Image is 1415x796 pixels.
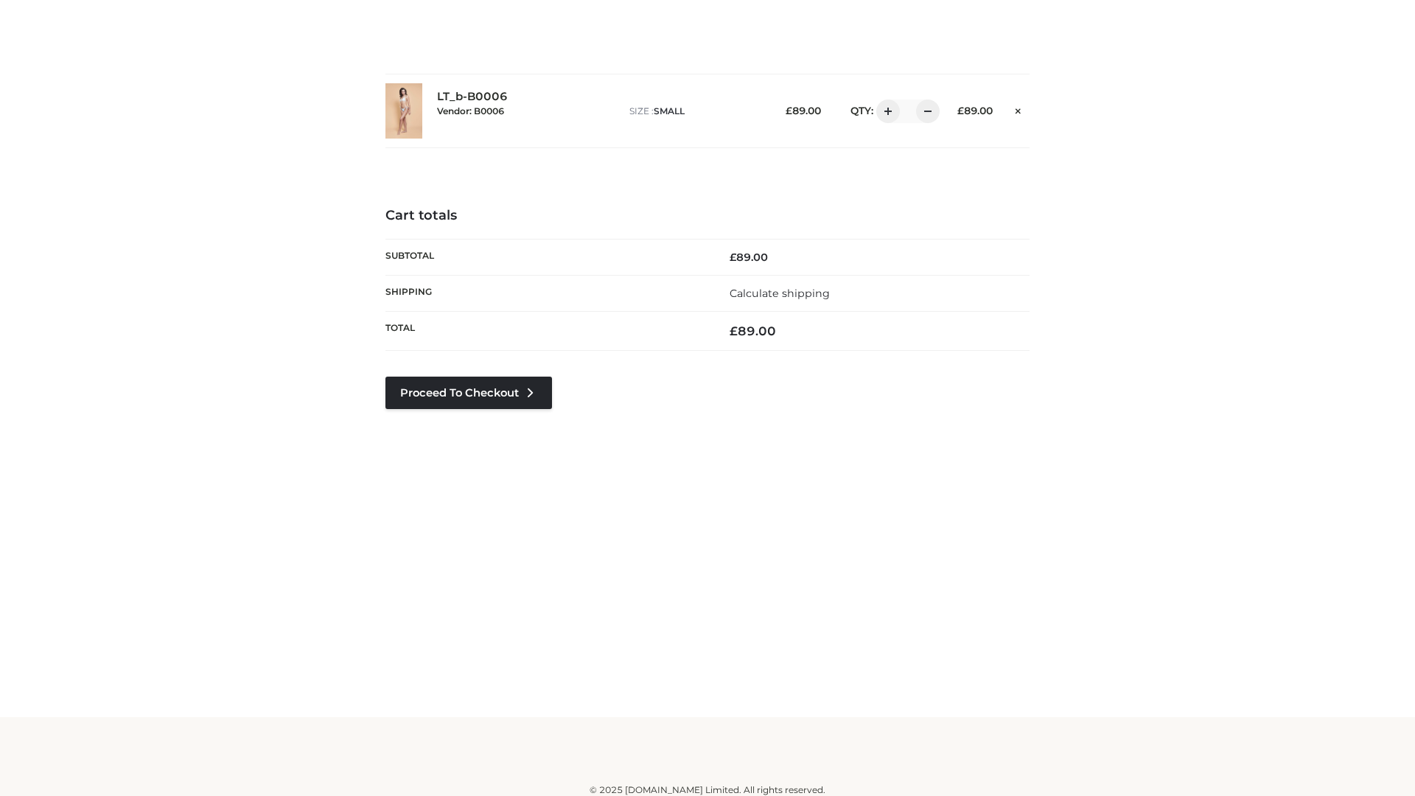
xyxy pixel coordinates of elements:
div: QTY: [836,99,934,123]
th: Subtotal [385,239,707,275]
bdi: 89.00 [786,105,821,116]
th: Total [385,312,707,351]
a: Remove this item [1007,99,1030,119]
small: Vendor: B0006 [437,105,504,116]
span: £ [786,105,792,116]
a: Calculate shipping [730,287,830,300]
span: £ [730,251,736,264]
span: £ [730,324,738,338]
p: size : [629,105,763,118]
bdi: 89.00 [730,251,768,264]
div: LT_b-B0006 [437,90,615,131]
span: SMALL [654,105,685,116]
span: £ [957,105,964,116]
a: Proceed to Checkout [385,377,552,409]
h4: Cart totals [385,208,1030,224]
bdi: 89.00 [730,324,776,338]
th: Shipping [385,275,707,311]
bdi: 89.00 [957,105,993,116]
